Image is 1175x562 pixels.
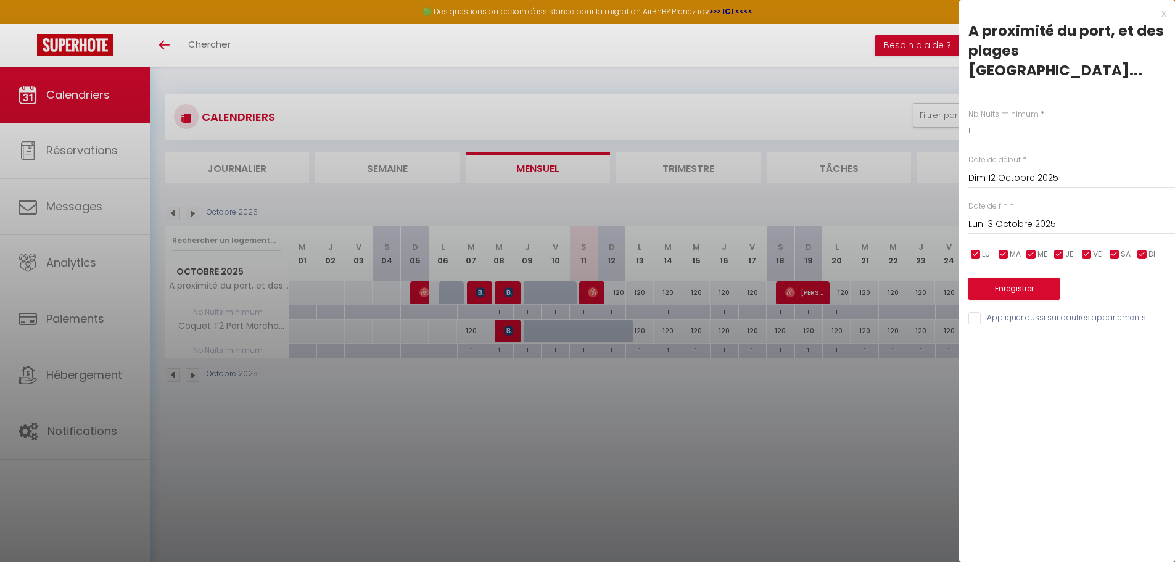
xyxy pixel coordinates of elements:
label: Date de fin [968,200,1008,212]
button: Enregistrer [968,278,1060,300]
span: VE [1093,249,1102,260]
span: JE [1065,249,1073,260]
span: MA [1010,249,1021,260]
span: SA [1121,249,1131,260]
span: ME [1037,249,1047,260]
span: LU [982,249,990,260]
label: Nb Nuits minimum [968,109,1039,120]
div: A proximité du port, et des plages [GEOGRAPHIC_DATA]... [968,21,1166,80]
label: Date de début [968,154,1021,166]
span: DI [1148,249,1155,260]
div: x [959,6,1166,21]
